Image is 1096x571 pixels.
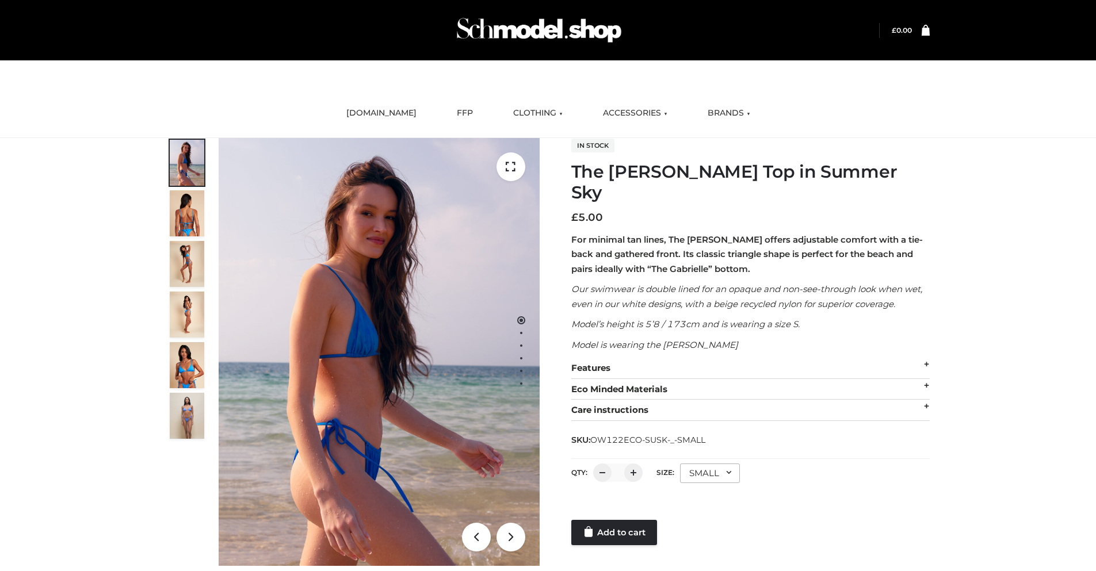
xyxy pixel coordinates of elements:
[219,138,540,566] img: 1.Alex-top_SS-1_4464b1e7-c2c9-4e4b-a62c-58381cd673c0 (1)
[656,468,674,477] label: Size:
[571,234,923,274] strong: For minimal tan lines, The [PERSON_NAME] offers adjustable comfort with a tie-back and gathered f...
[170,342,204,388] img: 2.Alex-top_CN-1-1-2.jpg
[571,211,603,224] bdi: 5.00
[571,433,707,447] span: SKU:
[594,101,676,126] a: ACCESSORIES
[571,468,587,477] label: QTY:
[505,101,571,126] a: CLOTHING
[170,190,204,236] img: 5.Alex-top_CN-1-1_1-1.jpg
[699,101,759,126] a: BRANDS
[892,26,896,35] span: £
[571,400,930,421] div: Care instructions
[170,241,204,287] img: 4.Alex-top_CN-1-1-2.jpg
[892,26,912,35] a: £0.00
[571,379,930,400] div: Eco Minded Materials
[170,393,204,439] img: SSVC.jpg
[571,520,657,545] a: Add to cart
[453,7,625,53] img: Schmodel Admin 964
[571,319,800,329] em: Model’s height is 5’8 / 173cm and is wearing a size S.
[170,292,204,338] img: 3.Alex-top_CN-1-1-2.jpg
[170,140,204,186] img: 1.Alex-top_SS-1_4464b1e7-c2c9-4e4b-a62c-58381cd673c0-1.jpg
[338,101,425,126] a: [DOMAIN_NAME]
[571,358,930,379] div: Features
[571,339,738,350] em: Model is wearing the [PERSON_NAME]
[448,101,482,126] a: FFP
[680,463,740,483] div: SMALL
[892,26,912,35] bdi: 0.00
[590,435,705,445] span: OW122ECO-SUSK-_-SMALL
[571,211,578,224] span: £
[571,162,930,203] h1: The [PERSON_NAME] Top in Summer Sky
[571,139,614,152] span: In stock
[571,283,922,309] em: Our swimwear is double lined for an opaque and non-see-through look when wet, even in our white d...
